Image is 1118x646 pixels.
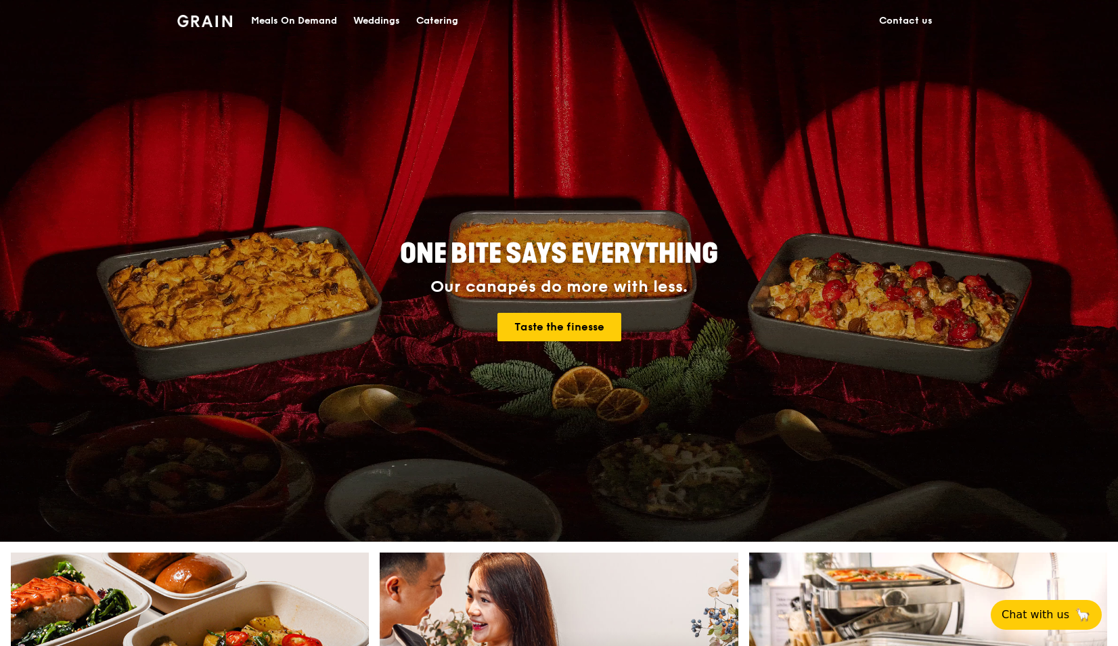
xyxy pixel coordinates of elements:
[497,313,621,341] a: Taste the finesse
[991,600,1102,630] button: Chat with us🦙
[871,1,941,41] a: Contact us
[408,1,466,41] a: Catering
[1002,607,1069,623] span: Chat with us
[416,1,458,41] div: Catering
[1075,607,1091,623] span: 🦙
[251,1,337,41] div: Meals On Demand
[315,278,803,297] div: Our canapés do more with less.
[353,1,400,41] div: Weddings
[177,15,232,27] img: Grain
[345,1,408,41] a: Weddings
[400,238,718,270] span: ONE BITE SAYS EVERYTHING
